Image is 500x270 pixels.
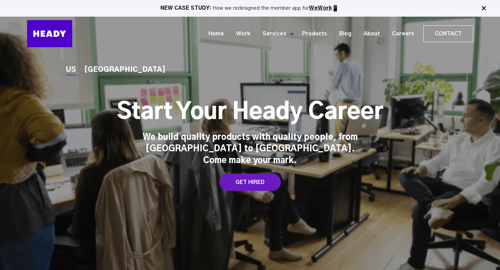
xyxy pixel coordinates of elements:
[160,6,212,11] strong: NEW CASE STUDY:
[331,27,355,40] a: Blog
[227,27,254,40] a: Work
[355,27,383,40] a: About
[424,26,473,42] a: Contact
[27,20,72,47] img: Heady_Logo_Web-01 (1)
[332,5,339,12] img: app emoji
[66,66,76,74] a: US
[293,27,331,40] a: Products
[3,5,497,12] p: How we redesigned the member app for
[142,132,358,167] div: We build quality products with quality people, from [GEOGRAPHIC_DATA] to [GEOGRAPHIC_DATA]. Come ...
[117,99,383,126] h1: Start Your Heady Career
[480,5,487,12] img: Close Bar
[200,27,227,40] a: Home
[84,66,166,74] a: [GEOGRAPHIC_DATA]
[383,27,418,40] a: Careers
[309,6,332,11] a: WeWork
[254,27,290,40] a: Services
[79,25,473,42] div: Navigation Menu
[219,174,281,191] a: GET HIRED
